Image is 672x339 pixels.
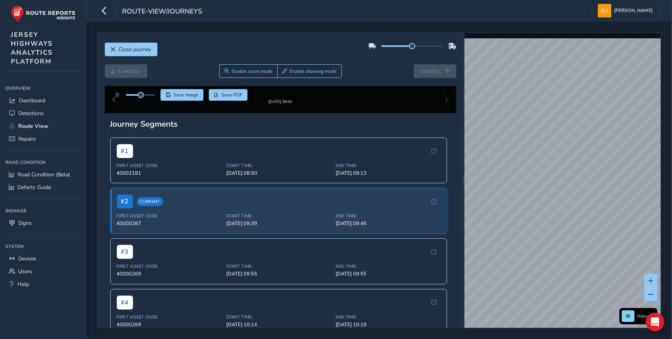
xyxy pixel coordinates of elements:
a: Help [5,278,81,291]
button: Zoom [219,64,278,78]
span: Repairs [18,135,36,143]
span: End Time: [336,320,440,326]
span: Enable drawing mode [290,68,336,74]
span: End Time: [336,219,440,225]
div: [DATE] 09:41 [257,105,304,111]
span: Dashboard [19,97,45,104]
span: 40002181 [117,176,222,183]
span: 40000269 [117,277,222,284]
span: [DATE] 10:14 [226,327,331,334]
span: # 1 [117,150,133,164]
span: [DATE] 09:39 [226,226,331,233]
div: Signage [5,205,81,217]
span: [DATE] 10:19 [336,327,440,334]
span: # 2 [117,201,133,215]
span: Current [137,203,163,212]
span: Signs [18,219,32,227]
a: Signs [5,217,81,229]
span: First Asset Code: [117,320,222,326]
img: rr logo [11,5,75,23]
span: 40000269 [117,327,222,334]
button: PDF [209,89,248,101]
a: Users [5,265,81,278]
span: Users [18,268,32,275]
span: Start Time: [226,270,331,275]
span: Devices [18,255,36,262]
span: Close journey [119,46,152,53]
span: Save image [173,92,198,98]
span: [PERSON_NAME] [614,4,653,17]
div: Journey Segments [110,125,451,136]
span: Road Condition (Beta) [17,171,70,178]
span: First Asset Code: [117,270,222,275]
span: [DATE] 09:13 [336,176,440,183]
span: Enable zoom mode [232,68,273,74]
a: Devices [5,252,81,265]
button: Close journey [105,43,157,56]
a: Detections [5,107,81,120]
a: Road Condition (Beta) [5,168,81,181]
div: Open Intercom Messenger [646,313,664,331]
span: JERSEY HIGHWAYS ANALYTICS PLATFORM [11,30,53,66]
button: Save [160,89,203,101]
span: End Time: [336,270,440,275]
a: Route View [5,120,81,133]
a: Repairs [5,133,81,145]
span: Network [637,313,655,319]
button: Draw [277,64,342,78]
span: Help [17,280,29,288]
img: diamond-layout [598,4,611,17]
span: Detections [18,110,44,117]
span: [DATE] 09:45 [336,226,440,233]
span: [DATE] 08:50 [226,176,331,183]
img: Thumbnail frame [257,98,304,105]
div: Overview [5,83,81,94]
span: # 3 [117,251,133,265]
span: Route View [18,122,48,130]
span: # 4 [117,302,133,316]
span: Start Time: [226,169,331,175]
span: route-view/journeys [122,7,202,17]
span: 40000267 [117,226,222,233]
span: Start Time: [226,219,331,225]
span: [DATE] 09:55 [336,277,440,284]
div: Road Condition [5,157,81,168]
a: Defects Guide [5,181,81,194]
div: System [5,241,81,252]
span: Start Time: [226,320,331,326]
span: [DATE] 09:55 [226,277,331,284]
a: Dashboard [5,94,81,107]
span: Save PDF [221,92,242,98]
button: [PERSON_NAME] [598,4,655,17]
span: End Time: [336,169,440,175]
span: First Asset Code: [117,169,222,175]
span: Defects Guide [17,184,51,191]
span: First Asset Code: [117,219,222,225]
